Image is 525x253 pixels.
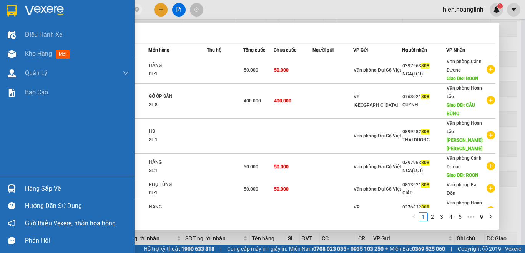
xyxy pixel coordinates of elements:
div: HS [149,127,206,136]
div: 0397963 [402,159,446,167]
span: Người gửi [312,47,334,53]
span: mới [56,50,70,59]
span: notification [8,219,15,227]
span: Chưa cước [274,47,296,53]
li: 5 [455,212,465,221]
span: 50.000 [244,186,258,192]
div: HÀNG [149,62,206,70]
div: SL: 8 [149,101,206,109]
div: 0397963 [402,62,446,70]
li: Next Page [486,212,495,221]
a: 1 [419,213,427,221]
div: 0763021 [402,93,446,101]
span: plus-circle [487,162,495,170]
a: 5 [456,213,464,221]
span: close-circle [135,6,139,13]
span: 808 [421,182,429,188]
span: 50.000 [274,67,289,73]
span: plus-circle [487,96,495,104]
div: NGA(LỢI) [402,167,446,175]
img: warehouse-icon [8,69,16,77]
div: Phản hồi [25,235,129,246]
span: 400.000 [274,98,291,104]
span: [PERSON_NAME]: [PERSON_NAME] [447,137,483,151]
span: Văn phòng Hoàn Lão [447,200,482,214]
a: 3 [437,213,446,221]
span: Văn phòng Cảnh Dương [447,59,482,73]
span: 808 [421,204,429,210]
div: SL: 1 [149,70,206,79]
span: Giao DĐ: CẦU BÙNG [447,102,475,116]
span: Báo cáo [25,87,48,97]
span: 50.000 [274,164,289,169]
div: Hàng sắp về [25,183,129,194]
span: Văn phòng Đại Cồ Việt [354,67,401,73]
span: 50.000 [274,186,289,192]
span: Văn phòng Cảnh Dương [447,156,482,169]
li: 4 [446,212,455,221]
span: 50.000 [244,164,258,169]
li: 1 [419,212,428,221]
img: logo-vxr [7,5,17,17]
span: VP Nhận [446,47,465,53]
div: NGA(LỢI) [402,70,446,78]
span: 808 [421,94,429,99]
span: close-circle [135,7,139,12]
img: warehouse-icon [8,50,16,58]
span: 400.000 [244,98,261,104]
span: Văn phòng Đại Cồ Việt [354,164,401,169]
span: Kho hàng [25,50,52,57]
li: Next 5 Pages [465,212,477,221]
button: right [486,212,495,221]
div: GỖ ỐP SÀN [149,92,206,101]
span: 808 [421,160,429,165]
span: plus-circle [487,184,495,193]
a: 9 [477,213,486,221]
span: Văn phòng Hoàn Lão [447,121,482,134]
div: THAI DUONG [402,136,446,144]
li: Previous Page [409,212,419,221]
div: HÀNG [149,158,206,167]
span: Quản Lý [25,68,47,78]
div: GIÁP [402,189,446,197]
div: PHỤ TÙNG [149,181,206,189]
span: 808 [421,63,429,69]
div: 0376822 [402,203,446,211]
img: warehouse-icon [8,184,16,193]
div: SL: 1 [149,136,206,144]
span: Văn phòng Ba Đồn [447,182,476,196]
span: Điều hành xe [25,30,62,39]
span: VP [GEOGRAPHIC_DATA] [354,204,398,218]
span: Món hàng [148,47,169,53]
span: 50.000 [244,67,258,73]
span: Người nhận [402,47,427,53]
button: left [409,212,419,221]
a: 4 [447,213,455,221]
span: plus-circle [487,131,495,139]
span: VP [GEOGRAPHIC_DATA] [354,94,398,108]
span: question-circle [8,202,15,209]
div: 0813921 [402,181,446,189]
span: Thu hộ [207,47,221,53]
span: right [488,214,493,219]
span: VP Gửi [353,47,368,53]
span: down [123,70,129,76]
span: Giao DĐ: ROON [447,76,478,81]
div: 0899282 [402,128,446,136]
span: left [412,214,416,219]
span: plus-circle [487,65,495,74]
span: Giới thiệu Vexere, nhận hoa hồng [25,218,116,228]
a: 2 [428,213,437,221]
div: SL: 1 [149,189,206,198]
span: plus-circle [487,206,495,215]
span: message [8,237,15,244]
div: SL: 1 [149,167,206,175]
span: ••• [465,212,477,221]
span: Văn phòng Đại Cồ Việt [354,133,401,139]
img: warehouse-icon [8,31,16,39]
span: Văn phòng Đại Cồ Việt [354,186,401,192]
div: Hướng dẫn sử dụng [25,200,129,212]
span: Văn phòng Hoàn Lão [447,85,482,99]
